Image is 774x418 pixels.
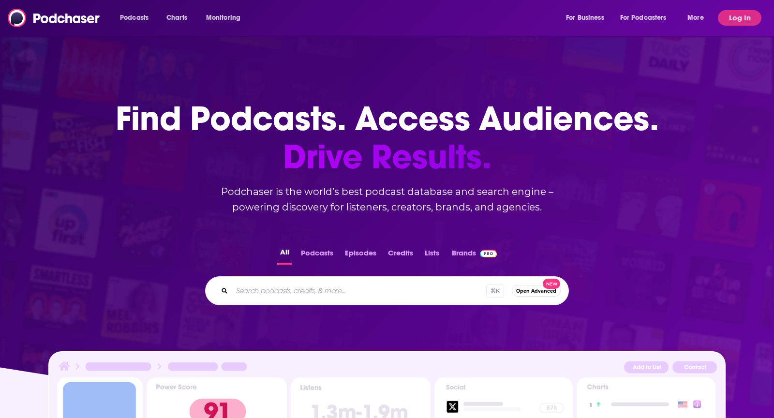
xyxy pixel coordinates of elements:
button: open menu [559,10,616,26]
button: Log In [718,10,761,26]
span: ⌘ K [486,284,504,298]
span: Drive Results. [116,138,659,176]
div: Search podcasts, credits, & more... [205,276,569,305]
span: Monitoring [206,11,240,25]
button: open menu [681,10,716,26]
button: open menu [614,10,681,26]
span: More [687,11,704,25]
h1: Find Podcasts. Access Audiences. [116,100,659,176]
h2: Podchaser is the world’s best podcast database and search engine – powering discovery for listene... [193,184,580,215]
img: Podcast Insights Header [57,360,717,377]
img: Podchaser Pro [480,250,497,257]
button: Credits [385,246,416,265]
span: Open Advanced [516,288,556,294]
a: BrandsPodchaser Pro [452,246,497,265]
input: Search podcasts, credits, & more... [232,283,486,299]
span: Charts [166,11,187,25]
a: Charts [160,10,193,26]
span: For Business [566,11,604,25]
button: Open AdvancedNew [512,285,561,297]
button: open menu [199,10,253,26]
button: open menu [113,10,161,26]
button: Episodes [342,246,379,265]
span: New [543,279,560,289]
button: Lists [422,246,442,265]
span: For Podcasters [620,11,667,25]
img: Podchaser - Follow, Share and Rate Podcasts [8,9,101,27]
button: All [277,246,292,265]
button: Podcasts [298,246,336,265]
span: Podcasts [120,11,149,25]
